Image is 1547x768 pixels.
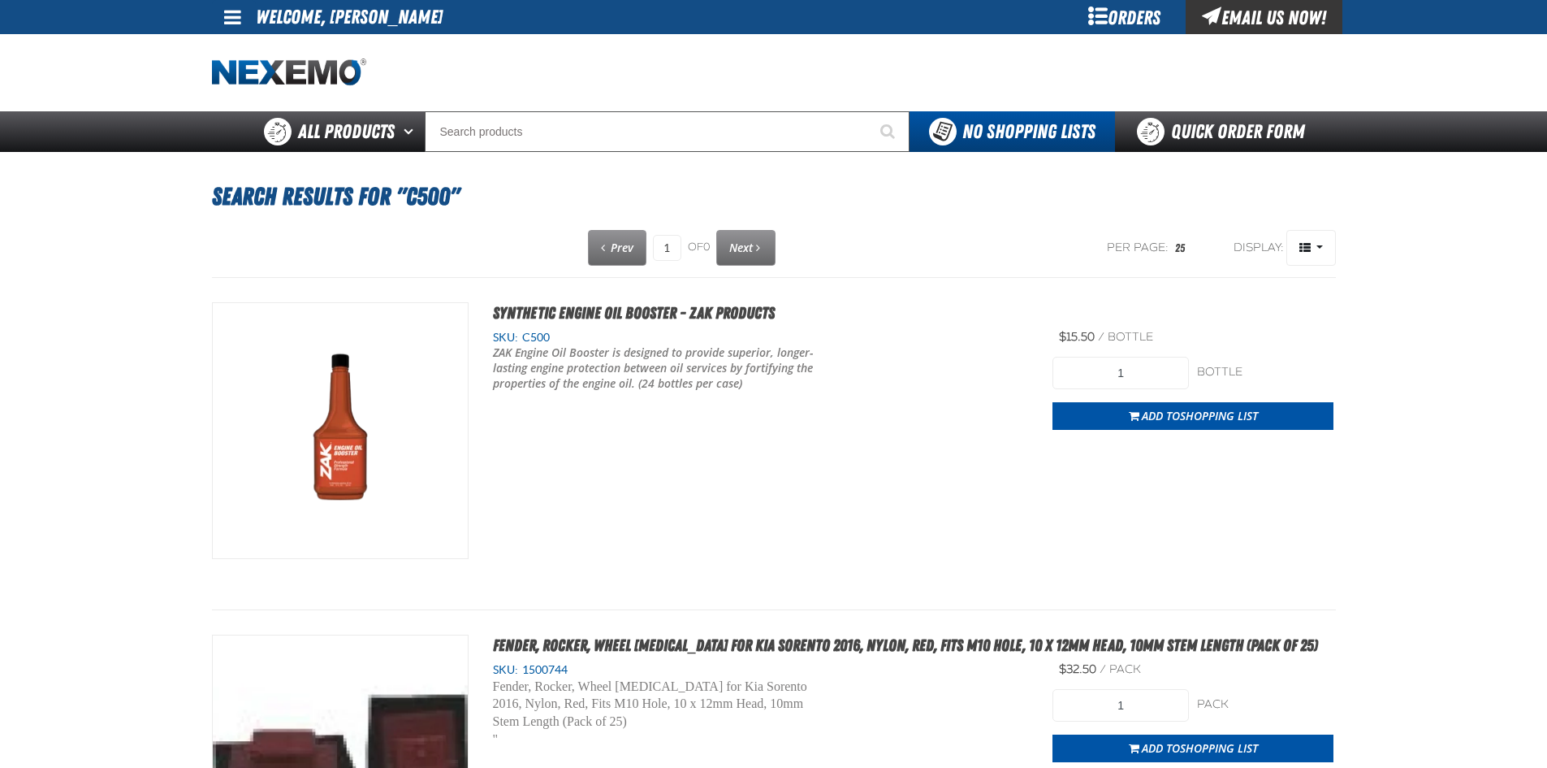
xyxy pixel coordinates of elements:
[1100,662,1106,676] span: /
[493,303,775,323] a: Synthetic Engine Oil Booster - ZAK Products
[493,636,1318,655] a: Fender, Rocker, Wheel [MEDICAL_DATA] for Kia Sorento 2016, Nylon, Red, Fits M10 Hole, 10 x 12mm H...
[1115,111,1335,152] a: Quick Order Form
[1142,408,1258,423] span: Add to
[1052,402,1333,430] button: Add toShopping List
[425,111,910,152] input: Search
[1052,735,1333,762] button: Add toShopping List
[1180,740,1258,756] span: Shopping List
[910,111,1115,152] button: You do not have available Shopping Lists. Open to Create a New List
[1052,689,1189,722] input: Product Quantity
[213,303,468,558] : View Details of the Synthetic Engine Oil Booster - ZAK Products
[493,345,815,392] p: ZAK Engine Oil Booster is designed to provide superior, longer-lasting engine protection between ...
[398,111,425,152] button: Open All Products pages
[962,120,1095,143] span: No Shopping Lists
[1098,330,1104,344] span: /
[493,678,815,748] p: Fender, Rocker, Wheel [MEDICAL_DATA] for Kia Sorento 2016, Nylon, Red, Fits M10 Hole, 10 x 12mm H...
[1052,357,1189,389] input: Product Quantity
[518,663,568,676] span: 1500744
[1059,662,1096,676] span: $32.50
[1108,330,1153,344] span: bottle
[1059,330,1095,344] span: $15.50
[1197,697,1333,713] div: pack
[869,111,910,152] button: Start Searching
[1107,241,1169,256] span: Per page:
[1234,241,1284,254] span: Display:
[213,303,468,558] img: Synthetic Engine Oil Booster - ZAK Products
[1180,408,1258,423] span: Shopping List
[1287,231,1335,265] span: Product Grid Views Toolbar
[1142,740,1258,756] span: Add to
[688,241,710,255] span: of
[1286,230,1336,266] button: Product Grid Views Toolbar
[493,662,1029,678] div: SKU:
[518,331,550,344] span: C500
[1197,365,1333,380] div: bottle
[212,175,1336,219] h1: Search Results for "C500"
[653,235,681,261] input: Current page number
[212,59,366,87] img: Nexemo logo
[298,117,395,146] span: All Products
[212,59,366,87] a: Home
[1109,662,1141,676] span: pack
[493,330,1029,345] div: SKU:
[703,241,710,254] span: 0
